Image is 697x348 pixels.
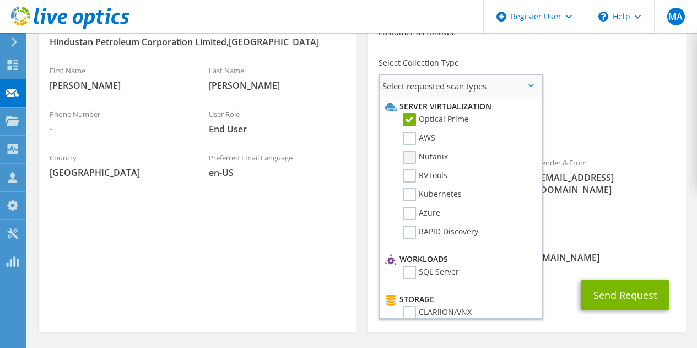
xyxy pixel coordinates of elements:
div: Account Name / SFDC ID [39,15,356,53]
label: Select Collection Type [379,57,459,68]
span: [PERSON_NAME] [50,79,187,92]
label: Azure [403,207,440,220]
button: Send Request [581,280,669,310]
div: Phone Number [39,103,198,141]
label: Kubernetes [403,188,462,201]
div: Preferred Email Language [198,146,357,184]
span: Hindustan Petroleum Corporation Limited,[GEOGRAPHIC_DATA] [50,36,345,48]
span: [PERSON_NAME] [209,79,346,92]
div: User Role [198,103,357,141]
label: Nutanix [403,151,448,164]
li: Server Virtualization [382,100,536,113]
svg: \n [598,12,608,22]
label: AWS [403,132,435,145]
div: First Name [39,59,198,97]
li: Workloads [382,253,536,266]
span: [GEOGRAPHIC_DATA] [50,167,187,179]
span: - [50,123,187,135]
div: CC & Reply To [368,231,685,269]
label: CLARiiON/VNX [403,306,472,319]
label: SQL Server [403,266,459,279]
li: Storage [382,293,536,306]
span: en-US [209,167,346,179]
span: [EMAIL_ADDRESS][DOMAIN_NAME] [538,172,675,196]
span: Select requested scan types [380,75,542,97]
label: Optical Prime [403,113,469,126]
span: End User [209,123,346,135]
span: MA [667,8,685,25]
label: RAPID Discovery [403,226,478,239]
div: Last Name [198,59,357,97]
label: RVTools [403,169,447,183]
div: To [368,151,527,226]
div: Country [39,146,198,184]
div: Sender & From [527,151,686,201]
div: Requested Collections [368,101,685,146]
